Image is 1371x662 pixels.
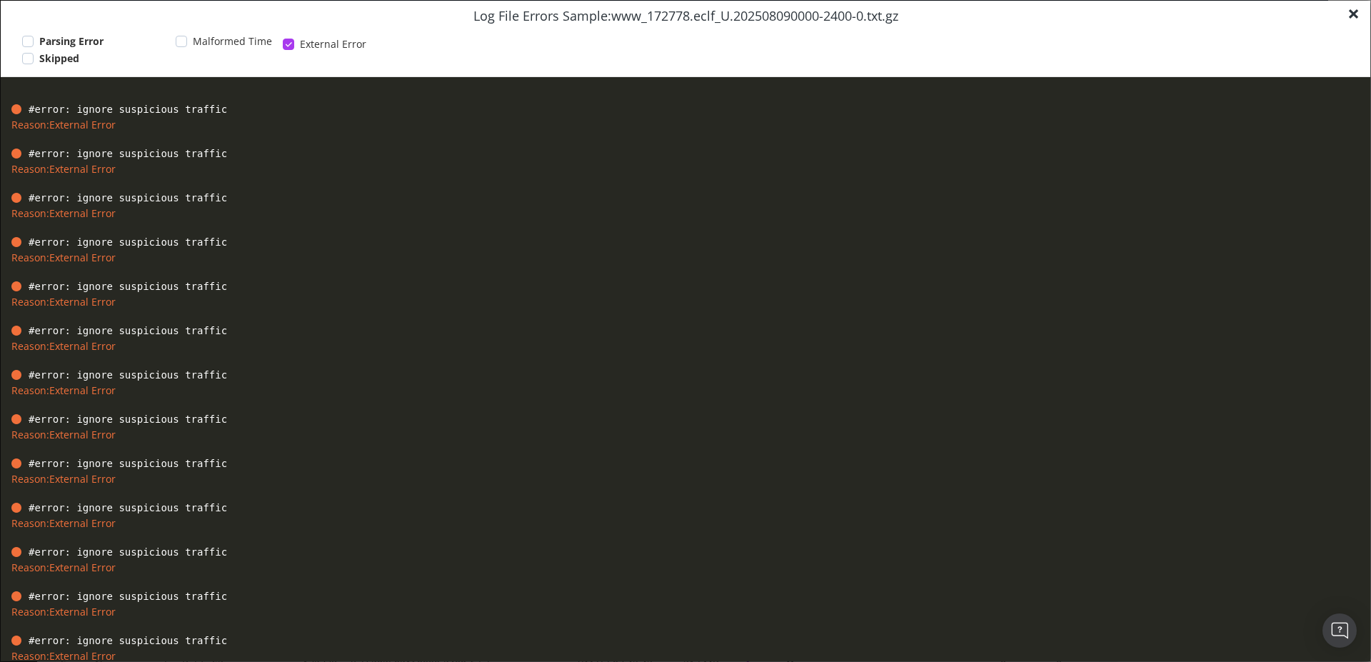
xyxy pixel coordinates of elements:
span: Reason: External Error [11,295,116,309]
span: Parsing Error [39,34,104,49]
span: External Error [300,37,366,51]
span: Reason: External Error [11,206,116,220]
span: Reason: External Error [11,428,116,441]
div: Open Intercom Messenger [1322,613,1357,648]
span: #error: ignore suspicious traffic [29,325,227,336]
span: #error: ignore suspicious traffic [29,458,227,469]
span: Malformed Time [193,34,272,49]
span: Reason: External Error [11,339,116,353]
span: Reason: External Error [11,605,116,618]
span: Reason: External Error [11,516,116,530]
span: Reason: External Error [11,383,116,397]
span: #error: ignore suspicious traffic [29,104,227,115]
span: #error: ignore suspicious traffic [29,236,227,248]
span: #error: ignore suspicious traffic [29,502,227,513]
span: Reason: External Error [11,118,116,131]
span: #error: ignore suspicious traffic [29,148,227,159]
span: Reason: External Error [11,251,116,264]
span: Reason: External Error [11,162,116,176]
span: Reason: External Error [11,561,116,574]
span: #error: ignore suspicious traffic [29,635,227,646]
span: #error: ignore suspicious traffic [29,546,227,558]
span: #error: ignore suspicious traffic [29,591,227,602]
h2: Log File Errors Sample: www_172778.eclf_U.202508090000-2400-0.txt.gz [22,9,1349,24]
span: #error: ignore suspicious traffic [29,413,227,425]
span: #error: ignore suspicious traffic [29,281,227,292]
span: #error: ignore suspicious traffic [29,369,227,381]
span: Skipped [39,51,79,66]
span: Reason: External Error [11,472,116,486]
span: #error: ignore suspicious traffic [29,192,227,204]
